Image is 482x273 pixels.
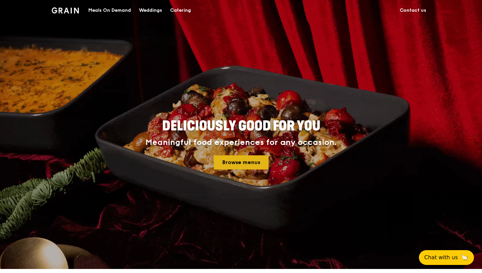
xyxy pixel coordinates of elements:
span: Chat with us [424,253,458,262]
div: Weddings [139,0,162,21]
a: Browse menus [214,155,269,169]
span: 🦙 [461,253,469,262]
div: Catering [170,0,191,21]
a: Weddings [135,0,166,21]
div: Meals On Demand [88,0,131,21]
div: Meaningful food experiences for any occasion. [120,138,362,147]
a: Catering [166,0,195,21]
button: Chat with us🦙 [419,250,474,265]
span: Deliciously good for you [162,118,320,134]
img: Grain [52,7,79,13]
a: Contact us [396,0,430,21]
